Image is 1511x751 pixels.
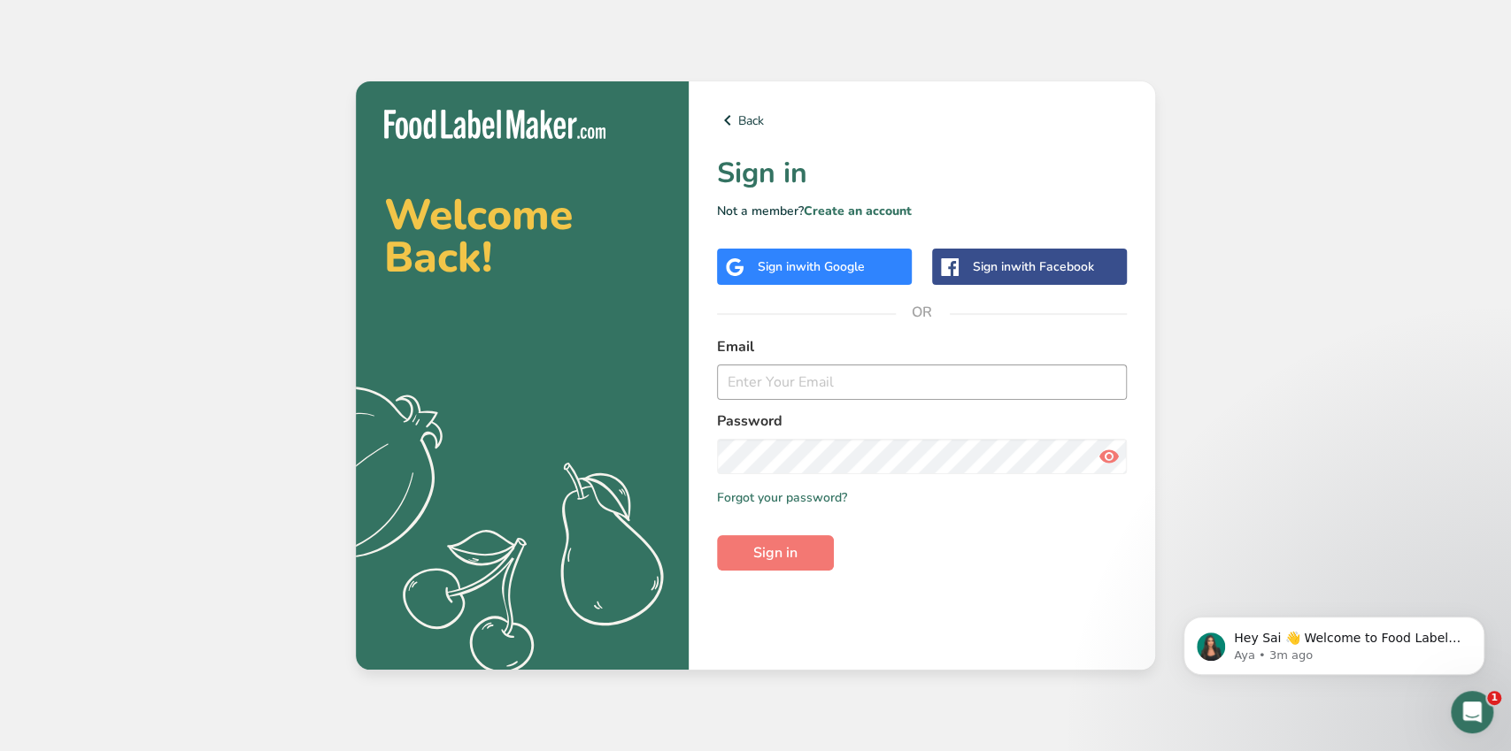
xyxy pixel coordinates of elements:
[896,286,949,339] span: OR
[717,202,1127,220] p: Not a member?
[717,152,1127,195] h1: Sign in
[753,542,798,563] span: Sign in
[1487,691,1501,705] span: 1
[717,488,847,507] a: Forgot your password?
[717,336,1127,357] label: Email
[717,110,1127,131] a: Back
[1451,691,1493,733] iframe: Intercom live chat
[717,364,1127,400] input: Enter Your Email
[973,257,1094,276] div: Sign in
[717,535,834,571] button: Sign in
[717,410,1127,432] label: Password
[384,110,605,139] img: Food Label Maker
[1011,258,1094,275] span: with Facebook
[1157,579,1511,703] iframe: Intercom notifications message
[804,203,912,219] a: Create an account
[384,194,660,279] h2: Welcome Back!
[796,258,865,275] span: with Google
[758,257,865,276] div: Sign in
